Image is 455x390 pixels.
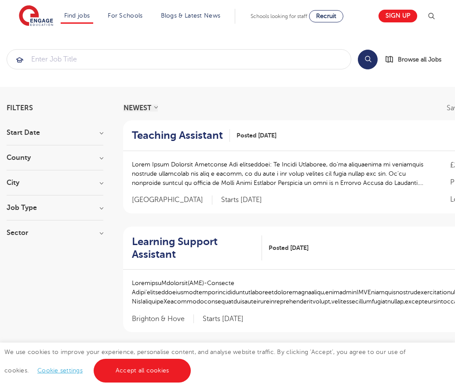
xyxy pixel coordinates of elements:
p: Lorem Ipsum Dolorsit Ametconse Adi elitseddoei: Te Incidi Utlaboree, do’ma aliquaenima mi veniamq... [132,160,433,188]
div: Submit [7,49,351,69]
a: Recruit [309,10,343,22]
span: We use cookies to improve your experience, personalise content, and analyse website traffic. By c... [4,349,406,374]
h3: County [7,154,103,161]
span: Recruit [316,13,336,19]
h3: City [7,179,103,186]
input: Submit [7,50,351,69]
span: Posted [DATE] [269,243,309,253]
a: For Schools [108,12,142,19]
a: Teaching Assistant [132,129,230,142]
span: Schools looking for staff [251,13,307,19]
h3: Job Type [7,204,103,211]
span: Brighton & Hove [132,314,194,324]
p: Starts [DATE] [221,195,262,205]
p: Starts [DATE] [203,314,244,324]
h2: Teaching Assistant [132,129,223,142]
a: Blogs & Latest News [161,12,221,19]
span: [GEOGRAPHIC_DATA] [132,195,212,205]
a: Sign up [379,10,417,22]
a: Accept all cookies [94,359,191,383]
a: Find jobs [64,12,90,19]
span: Filters [7,105,33,112]
h3: Sector [7,229,103,236]
a: Cookie settings [37,367,83,374]
img: Engage Education [19,5,53,27]
a: Learning Support Assistant [132,235,262,261]
a: Browse all Jobs [385,54,448,65]
button: Search [358,50,378,69]
h3: Start Date [7,129,103,136]
span: Posted [DATE] [237,131,277,140]
span: Browse all Jobs [398,54,441,65]
h2: Learning Support Assistant [132,235,255,261]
